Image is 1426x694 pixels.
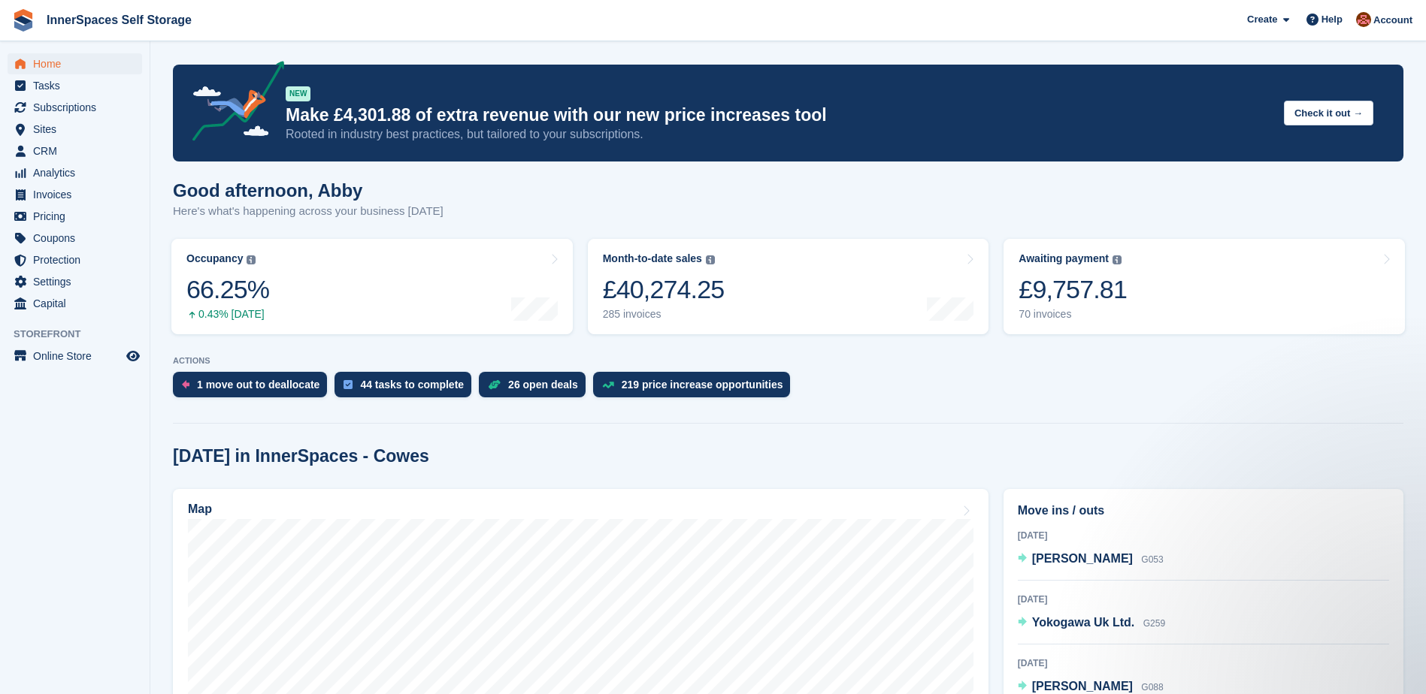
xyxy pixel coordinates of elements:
[173,372,335,405] a: 1 move out to deallocate
[588,239,989,334] a: Month-to-date sales £40,274.25 285 invoices
[8,345,142,367] a: menu
[479,372,593,405] a: 26 open deals
[622,379,783,391] div: 219 price increase opportunities
[8,228,142,249] a: menu
[33,162,123,183] span: Analytics
[1018,529,1389,542] div: [DATE]
[33,293,123,314] span: Capital
[8,249,142,270] a: menu
[33,206,123,227] span: Pricing
[335,372,479,405] a: 44 tasks to complete
[247,255,256,264] img: icon-info-grey-7440780725fd019a000dd9b08b2336e03edf1995a4989e88bcd33f0948082b44.svg
[8,140,142,161] a: menu
[8,162,142,183] a: menu
[1373,13,1412,28] span: Account
[488,379,501,390] img: deal-1b604bf984904fb50ccaf53a9ad4b4a5d6e5aea283cecdc64d6e3604feb123c2.svg
[33,119,123,140] span: Sites
[1284,101,1373,125] button: Check it out →
[1141,554,1163,565] span: G053
[8,53,142,74] a: menu
[33,75,123,96] span: Tasks
[124,347,142,365] a: Preview store
[1141,682,1163,692] span: G088
[171,239,573,334] a: Occupancy 66.25% 0.43% [DATE]
[1113,255,1122,264] img: icon-info-grey-7440780725fd019a000dd9b08b2336e03edf1995a4989e88bcd33f0948082b44.svg
[1004,239,1405,334] a: Awaiting payment £9,757.81 70 invoices
[1247,12,1277,27] span: Create
[1018,593,1389,606] div: [DATE]
[14,327,150,342] span: Storefront
[8,293,142,314] a: menu
[33,271,123,292] span: Settings
[1032,552,1133,565] span: [PERSON_NAME]
[8,206,142,227] a: menu
[33,228,123,249] span: Coupons
[186,308,269,321] div: 0.43% [DATE]
[41,8,198,32] a: InnerSpaces Self Storage
[360,379,464,391] div: 44 tasks to complete
[1032,616,1135,629] span: Yokogawa Uk Ltd.
[1032,680,1133,692] span: [PERSON_NAME]
[1018,502,1389,520] h2: Move ins / outs
[33,53,123,74] span: Home
[188,502,212,516] h2: Map
[286,86,310,101] div: NEW
[603,252,702,265] div: Month-to-date sales
[186,274,269,305] div: 66.25%
[286,104,1272,126] p: Make £4,301.88 of extra revenue with our new price increases tool
[197,379,319,391] div: 1 move out to deallocate
[33,97,123,118] span: Subscriptions
[8,184,142,205] a: menu
[706,255,715,264] img: icon-info-grey-7440780725fd019a000dd9b08b2336e03edf1995a4989e88bcd33f0948082b44.svg
[286,126,1272,143] p: Rooted in industry best practices, but tailored to your subscriptions.
[8,271,142,292] a: menu
[1143,618,1165,629] span: G259
[33,184,123,205] span: Invoices
[186,252,243,265] div: Occupancy
[173,180,444,201] h1: Good afternoon, Abby
[1322,12,1343,27] span: Help
[8,119,142,140] a: menu
[8,97,142,118] a: menu
[1019,308,1127,321] div: 70 invoices
[1018,550,1164,569] a: [PERSON_NAME] G053
[508,379,578,391] div: 26 open deals
[182,380,189,389] img: move_outs_to_deallocate_icon-f764333ba52eb49d3ac5e1228854f67142a1ed5810a6f6cc68b1a99e826820c5.svg
[8,75,142,96] a: menu
[344,380,353,389] img: task-75834270c22a3079a89374b754ae025e5fb1db73e45f91037f5363f120a921f8.svg
[1019,252,1109,265] div: Awaiting payment
[180,61,285,146] img: price-adjustments-announcement-icon-8257ccfd72463d97f412b2fc003d46551f7dbcb40ab6d574587a9cd5c0d94...
[603,308,725,321] div: 285 invoices
[603,274,725,305] div: £40,274.25
[33,140,123,161] span: CRM
[602,382,614,388] img: price_increase_opportunities-93ffe204e8149a01c8c9dc8f82e8f89637d9d84a8eef4429ea346261dce0b2c0.svg
[1019,274,1127,305] div: £9,757.81
[173,446,429,466] h2: [DATE] in InnerSpaces - Cowes
[593,372,798,405] a: 219 price increase opportunities
[33,345,123,367] span: Online Store
[1018,656,1389,670] div: [DATE]
[173,356,1403,366] p: ACTIONS
[1356,12,1371,27] img: Abby Tilley
[12,9,35,32] img: stora-icon-8386f47178a22dfd0bd8f6a31ec36ba5ce8667c1dd55bd0f319d3a0aa187defe.svg
[33,249,123,270] span: Protection
[1018,614,1165,633] a: Yokogawa Uk Ltd. G259
[173,203,444,220] p: Here's what's happening across your business [DATE]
